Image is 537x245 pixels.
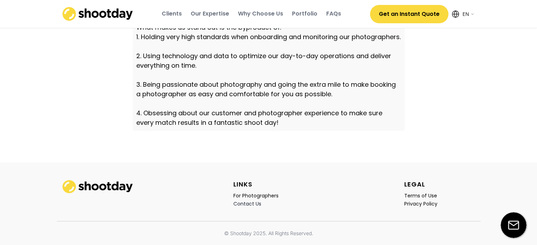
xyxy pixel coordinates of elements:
[501,212,526,238] img: email-icon%20%281%29.svg
[326,10,341,18] div: FAQs
[404,180,425,188] div: LEGAL
[62,7,133,21] img: shootday_logo.png
[238,10,283,18] div: Why Choose Us
[136,23,401,127] div: What makes us stand out is the byproduct of: 1. Holding very high standards when onboarding and m...
[191,10,229,18] div: Our Expertise
[62,180,133,193] img: shootday_logo.png
[233,192,279,199] div: For Photographers
[292,10,317,18] div: Portfolio
[370,5,448,23] button: Get an Instant Quote
[452,11,459,18] img: Icon%20feather-globe%20%281%29.svg
[233,201,261,207] div: Contact Us
[162,10,182,18] div: Clients
[233,180,252,188] div: LINKS
[404,201,437,207] div: Privacy Policy
[404,192,437,199] div: Terms of Use
[224,230,313,237] div: © Shootday 2025. All Rights Reserved.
